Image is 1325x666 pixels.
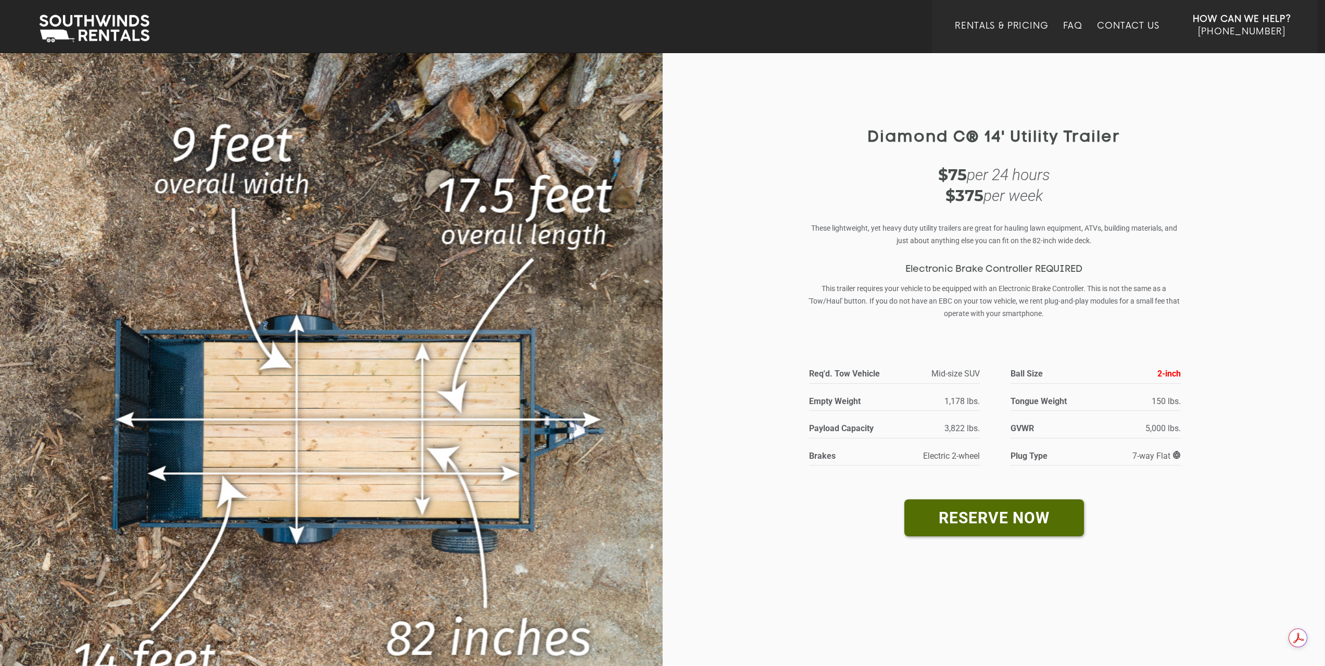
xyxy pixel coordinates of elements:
[1011,449,1091,463] strong: Plug Type
[938,165,967,184] strong: $75
[945,186,983,205] strong: $375
[809,449,889,463] strong: Brakes
[808,222,1180,247] p: These lightweight, yet heavy duty utility trailers are great for hauling lawn equipment, ATVs, bu...
[809,394,889,408] strong: Empty Weight
[1011,421,1091,435] strong: GVWR
[1198,27,1285,37] span: [PHONE_NUMBER]
[34,12,155,45] img: Southwinds Rentals Logo
[1193,14,1291,24] strong: How Can We Help?
[809,421,889,435] strong: Payload Capacity
[1145,423,1181,433] span: 5,000 lbs.
[808,265,1180,275] h3: Electronic Brake Controller REQUIRED
[1011,367,1108,381] strong: Ball Size
[904,499,1084,536] a: RESERVE NOW
[808,129,1180,146] h1: Diamond C® 14' Utility Trailer
[1097,21,1159,53] a: Contact Us
[1011,394,1091,408] strong: Tongue Weight
[931,369,980,379] span: Mid-size SUV
[809,367,906,381] strong: Req'd. Tow Vehicle
[1157,369,1181,379] strong: 2-inch
[944,423,980,433] span: 3,822 lbs.
[1063,21,1083,53] a: FAQ
[955,21,1048,53] a: Rentals & Pricing
[1152,396,1181,406] span: 150 lbs.
[1193,13,1291,45] a: How Can We Help? [PHONE_NUMBER]
[808,282,1180,320] p: This trailer requires your vehicle to be equipped with an Electronic Brake Controller. This is no...
[808,165,1180,206] div: per 24 hours per week
[923,451,980,461] span: Electric 2-wheel
[944,396,980,406] span: 1,178 lbs.
[1132,451,1181,461] span: 7-way Flat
